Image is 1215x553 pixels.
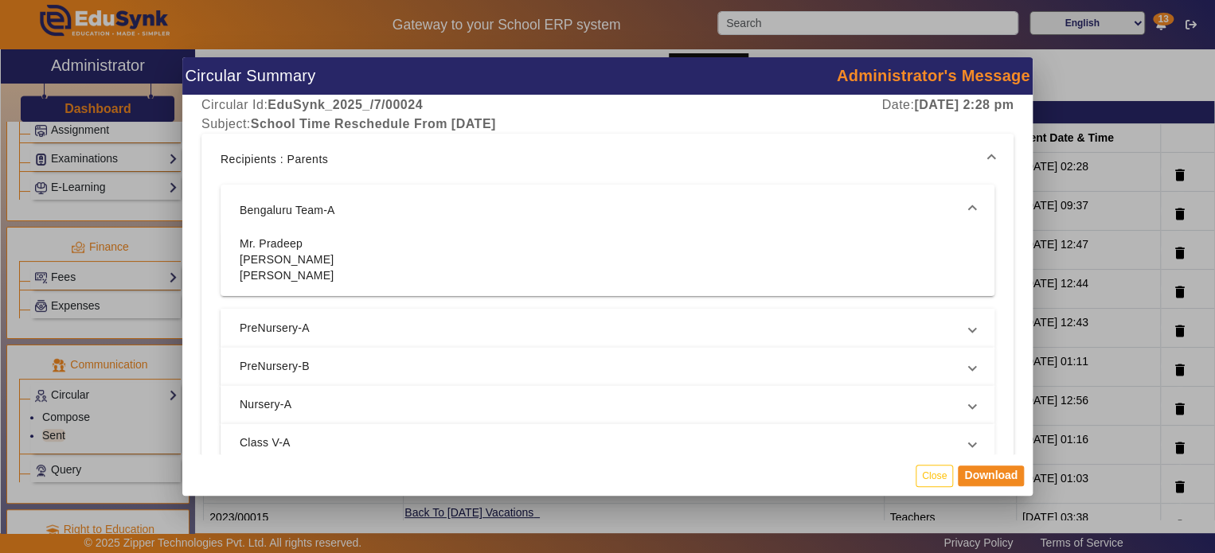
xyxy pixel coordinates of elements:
[240,236,975,251] div: Mr. Pradeep
[914,98,1014,111] b: [DATE] 2:28 pm
[251,117,496,130] b: School Time Reschedule From [DATE]
[268,98,423,111] b: EduSynk_2025_/7/00024
[221,236,994,296] div: Bengaluru Team-A
[221,423,994,461] mat-expansion-panel-header: Class V-A
[201,95,423,115] p: Circular Id:
[240,320,475,336] mat-panel-title: PreNursery-A
[221,309,994,347] mat-expansion-panel-header: PreNursery-A
[240,202,475,218] mat-panel-title: Bengaluru Team-A
[958,465,1024,486] button: Download
[881,95,1014,115] p: Date:
[201,185,1014,512] div: Recipients : Parents
[221,185,994,236] mat-expansion-panel-header: Bengaluru Team-A
[240,251,975,267] div: [PERSON_NAME]
[221,347,994,385] mat-expansion-panel-header: PreNursery-B
[240,396,475,412] mat-panel-title: Nursery-A
[201,115,1014,134] p: Subject:
[221,385,994,423] mat-expansion-panel-header: Nursery-A
[221,150,328,169] div: Recipients : Parents
[201,134,1014,185] mat-expansion-panel-header: Recipients : Parents
[240,358,475,374] mat-panel-title: PreNursery-B
[837,63,1030,88] span: Administrator's Message
[916,465,953,486] button: Close
[240,267,975,283] div: [PERSON_NAME]
[240,434,475,450] mat-panel-title: Class V-A
[182,57,1033,95] h1: Circular Summary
